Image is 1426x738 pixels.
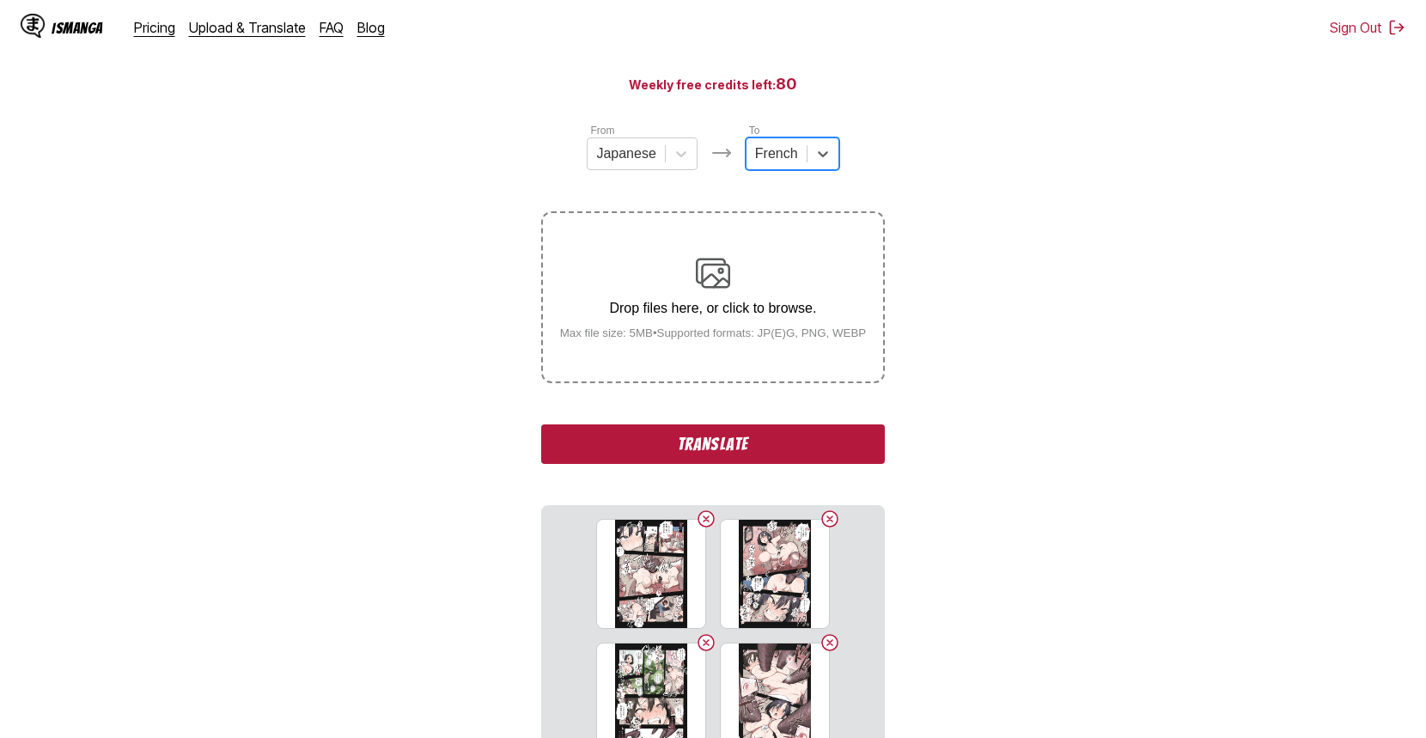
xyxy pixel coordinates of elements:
h3: Weekly free credits left: [41,73,1385,95]
a: Pricing [134,19,175,36]
img: IsManga Logo [21,14,45,38]
button: Sign Out [1330,19,1405,36]
img: Languages icon [711,143,732,163]
p: Drop files here, or click to browse. [546,301,881,316]
button: Delete image [820,509,840,529]
a: Upload & Translate [189,19,306,36]
button: Delete image [696,632,716,653]
label: From [590,125,614,137]
a: IsManga LogoIsManga [21,14,134,41]
button: Delete image [696,509,716,529]
a: Blog [357,19,385,36]
button: Delete image [820,632,840,653]
div: IsManga [52,20,103,36]
small: Max file size: 5MB • Supported formats: JP(E)G, PNG, WEBP [546,326,881,339]
a: FAQ [320,19,344,36]
label: To [749,125,760,137]
button: Translate [541,424,885,464]
img: Sign out [1388,19,1405,36]
span: 80 [776,75,797,93]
